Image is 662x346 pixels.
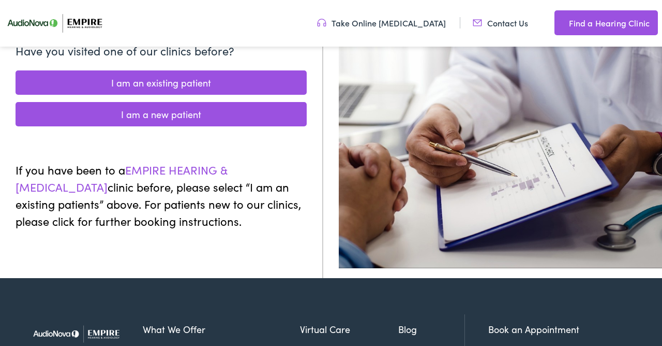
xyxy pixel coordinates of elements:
a: Virtual Care [300,322,398,336]
span: EMPIRE HEARING & [MEDICAL_DATA] [16,162,227,195]
p: If you have been to a clinic before, please select “I am an existing patients” above. For patient... [16,161,307,229]
a: Take Online [MEDICAL_DATA] [317,17,446,28]
a: Blog [398,322,464,336]
a: Contact Us [473,17,528,28]
p: Have you visited one of our clinics before? [16,42,307,59]
a: I am an existing patient [16,70,307,95]
a: Find a Hearing Clinic [554,10,658,35]
a: I am a new patient [16,102,307,126]
img: utility icon [554,17,564,29]
img: utility icon [473,17,482,28]
a: What We Offer [143,322,300,336]
img: utility icon [317,17,326,28]
a: Book an Appointment [488,323,579,336]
